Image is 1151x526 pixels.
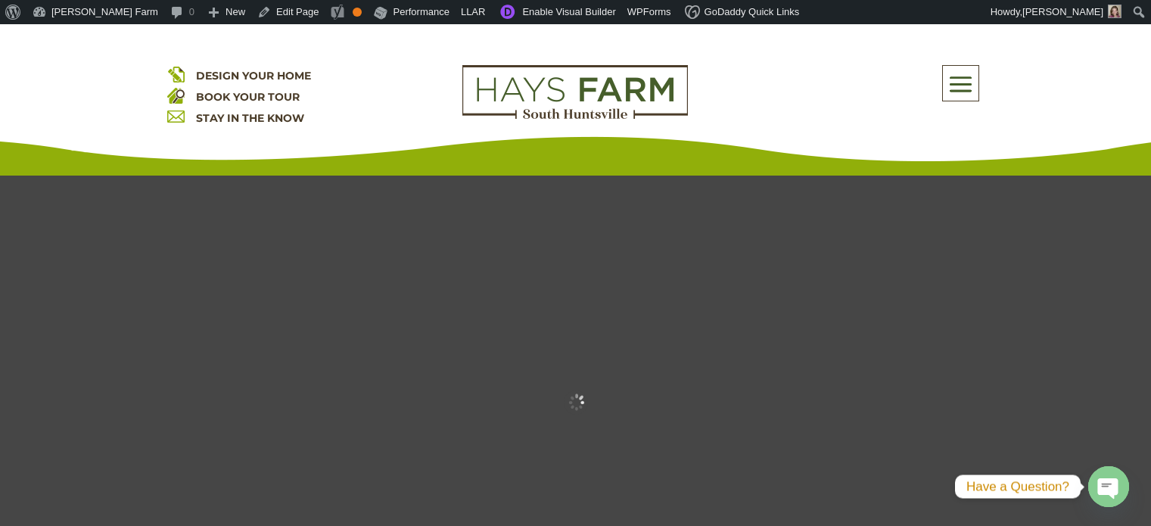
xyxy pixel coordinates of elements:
[462,109,688,123] a: hays farm homes huntsville development
[353,8,362,17] div: OK
[462,65,688,120] img: Logo
[196,90,300,104] a: BOOK YOUR TOUR
[1022,6,1103,17] span: [PERSON_NAME]
[196,111,304,125] a: STAY IN THE KNOW
[167,86,185,104] img: book your home tour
